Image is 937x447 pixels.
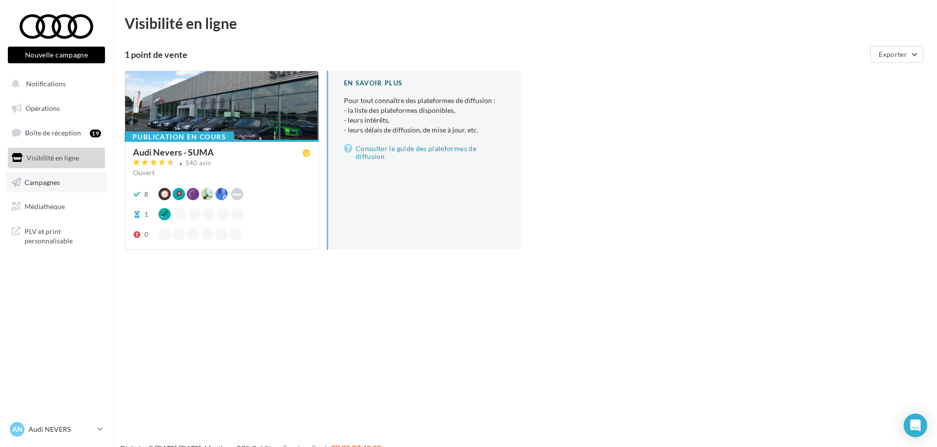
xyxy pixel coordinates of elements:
[25,178,60,186] span: Campagnes
[26,79,66,88] span: Notifications
[344,96,505,135] p: Pour tout connaître des plateformes de diffusion :
[25,225,101,246] span: PLV et print personnalisable
[133,158,311,170] a: 540 avis
[344,115,505,125] li: - leurs intérêts,
[8,47,105,63] button: Nouvelle campagne
[26,104,60,112] span: Opérations
[6,221,107,250] a: PLV et print personnalisable
[144,230,148,239] div: 0
[12,424,23,434] span: AN
[125,16,925,30] div: Visibilité en ligne
[870,46,923,63] button: Exporter
[6,196,107,217] a: Médiathèque
[6,98,107,119] a: Opérations
[133,168,155,177] span: Ouvert
[344,125,505,135] li: - leurs délais de diffusion, de mise à jour, etc.
[28,424,94,434] p: Audi NEVERS
[125,131,234,142] div: Publication en cours
[879,50,907,58] span: Exporter
[144,210,148,219] div: 1
[6,172,107,193] a: Campagnes
[6,148,107,168] a: Visibilité en ligne
[344,105,505,115] li: - la liste des plateformes disponibles,
[90,130,101,137] div: 19
[144,189,148,199] div: 8
[344,143,505,162] a: Consulter le guide des plateformes de diffusion
[8,420,105,439] a: AN Audi NEVERS
[6,74,103,94] button: Notifications
[185,160,211,166] div: 540 avis
[25,202,65,210] span: Médiathèque
[25,129,81,137] span: Boîte de réception
[344,79,505,88] div: En savoir plus
[26,154,79,162] span: Visibilité en ligne
[125,50,866,59] div: 1 point de vente
[133,148,214,157] div: Audi Nevers - SUMA
[904,414,927,437] div: Open Intercom Messenger
[6,122,107,143] a: Boîte de réception19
